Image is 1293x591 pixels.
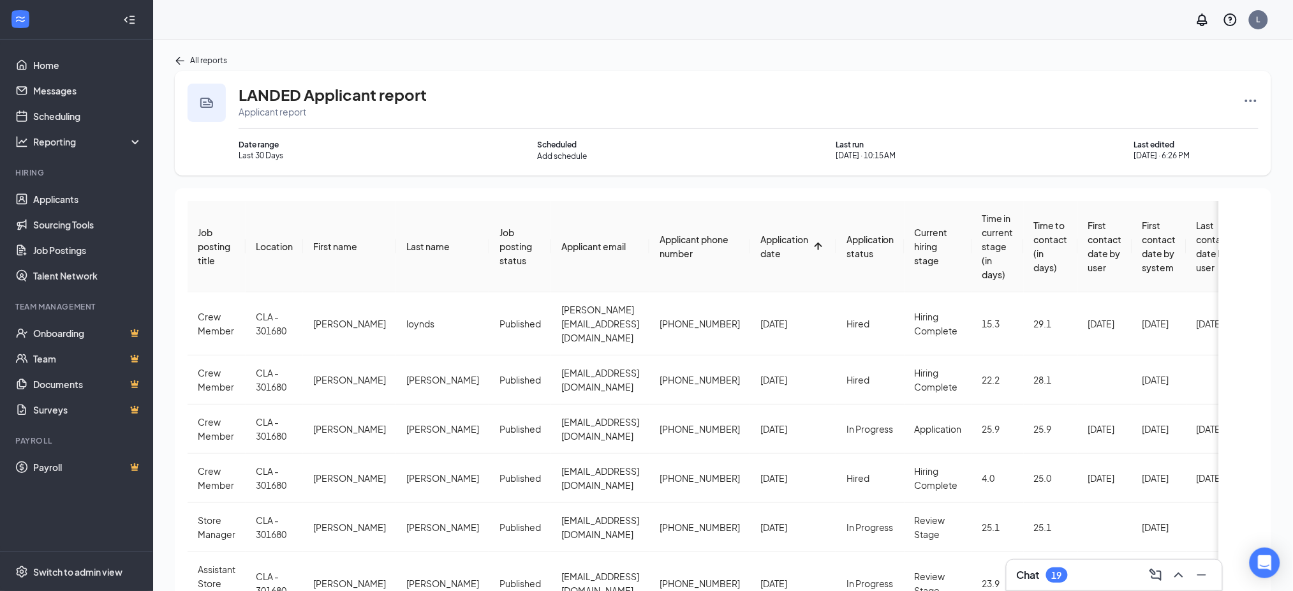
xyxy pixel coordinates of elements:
svg: Report [199,95,214,110]
span: +16035586616 [660,374,740,385]
span: Crew Member [198,416,234,442]
a: Talent Network [33,263,142,288]
svg: Settings [15,565,28,578]
a: SurveysCrown [33,397,142,423]
span: Andrew [313,472,386,484]
svg: Collapse [123,13,136,26]
svg: Ellipses [1243,93,1259,108]
span: 08/01/2025 [760,521,787,533]
a: Messages [33,78,142,103]
svg: Minimize [1194,567,1209,583]
button: ComposeMessage [1146,565,1166,585]
span: Last name [406,241,450,252]
svg: ArrowUp [811,239,826,254]
span: Luke [313,423,386,435]
span: Time to contact (in days) [1034,220,1068,273]
span: CLA - 301680 [256,514,286,540]
span: Published [499,423,541,435]
span: +16039980114 [660,318,740,329]
span: 07/29/2025 [1142,374,1169,385]
span: Hiring Complete [915,311,958,336]
span: CLA - 301680 [256,367,286,393]
a: PayrollCrown [33,454,142,480]
span: Beland [406,423,479,435]
p: Last 30 Days [239,150,283,161]
span: In Progress [846,521,894,533]
a: Applicants [33,186,142,212]
p: Scheduled [537,139,587,150]
span: Hired [846,374,869,385]
svg: ArrowLeft [175,56,185,66]
span: Time in current stage (in days) [982,213,1014,280]
svg: WorkstreamLogo [14,13,27,26]
span: Rachel [313,578,386,589]
span: 08/21/2025 [1197,423,1223,435]
span: LANDED Applicant report [239,85,427,104]
span: 25.9 [1034,423,1052,435]
span: 08/20/2025 [1088,423,1115,435]
span: 08/01/2025 [1142,521,1169,533]
p: Last edited [1134,139,1190,150]
a: Home [33,52,142,78]
span: Published [499,521,541,533]
span: Published [499,374,541,385]
span: Application [915,423,962,435]
span: 25.9 [982,423,1000,435]
div: Hiring [15,167,140,178]
span: 07/31/2025 [760,423,787,435]
p: All reports [190,55,227,66]
span: michael [313,318,386,329]
span: 08/01/2025 [760,472,787,484]
span: +18608998838 [660,423,740,435]
span: Store Manager [198,514,235,540]
span: +16035587384 [660,472,740,484]
span: +16034774627 [660,578,740,589]
span: Applicant report [239,105,1230,118]
span: Last contact date by user [1197,220,1230,273]
span: gabrielallen67@gmail.com [561,367,639,393]
span: CLA - 301680 [256,311,286,336]
span: CLA - 301680 [256,465,286,491]
span: Published [499,578,541,589]
span: Add schedule [537,150,587,163]
span: Job posting title [198,227,230,266]
span: 28.1 [1034,374,1052,385]
span: Hiring Complete [915,465,958,491]
span: Published [499,318,541,329]
span: 07/28/2025 [1142,318,1169,329]
svg: Notifications [1195,12,1210,27]
span: 08/01/2025 [1088,318,1115,329]
span: 07/29/2025 [760,374,787,385]
span: 29.1 [1034,318,1052,329]
span: Job posting status [499,227,532,266]
p: Last run [836,139,896,150]
span: jeffreysprague14@gmail.com [561,465,639,491]
div: Payroll [15,435,140,446]
span: 07/31/2025 [1142,423,1169,435]
span: 08/04/2025 [1197,318,1223,329]
div: Reporting [33,135,143,148]
span: First contact date by system [1142,220,1176,273]
div: 19 [1052,570,1062,581]
span: CLA - 301680 [256,416,286,442]
span: Review Stage [915,514,945,540]
span: First name [313,241,357,252]
a: DocumentsCrown [33,371,142,397]
span: Hired [846,472,869,484]
span: 25.1 [1034,521,1052,533]
span: In Progress [846,423,894,435]
a: OnboardingCrown [33,320,142,346]
span: Application date [760,234,808,259]
span: 4.0 [982,472,995,484]
span: 25.1 [982,521,1000,533]
a: TeamCrown [33,346,142,371]
span: Applicant email [561,241,626,252]
h3: Chat [1017,568,1040,582]
div: Switch to admin view [33,565,122,578]
span: 08/20/2025 [1088,472,1115,484]
a: Scheduling [33,103,142,129]
button: Minimize [1192,565,1212,585]
span: Applicant phone number [660,234,728,259]
span: belandluke3@gmail.com [561,416,639,442]
span: loynds [406,318,434,329]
